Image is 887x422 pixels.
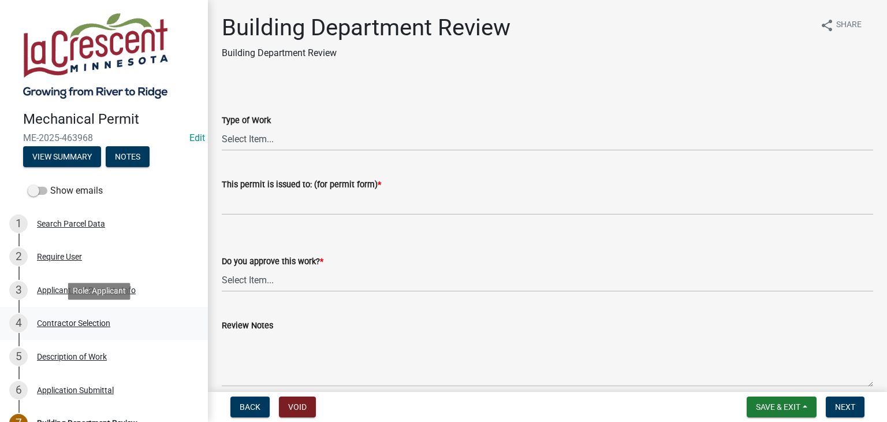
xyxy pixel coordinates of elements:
[23,153,101,162] wm-modal-confirm: Summary
[222,322,273,330] label: Review Notes
[230,397,270,417] button: Back
[9,347,28,366] div: 5
[23,146,101,167] button: View Summary
[820,18,834,32] i: share
[279,397,316,417] button: Void
[9,214,28,233] div: 1
[747,397,817,417] button: Save & Exit
[222,258,323,266] label: Do you approve this work?
[9,314,28,332] div: 4
[37,253,82,261] div: Require User
[37,220,105,228] div: Search Parcel Data
[37,319,110,327] div: Contractor Selection
[106,146,150,167] button: Notes
[9,247,28,266] div: 2
[835,402,855,412] span: Next
[37,353,107,361] div: Description of Work
[189,132,205,143] a: Edit
[811,14,871,36] button: shareShare
[106,153,150,162] wm-modal-confirm: Notes
[222,181,381,189] label: This permit is issued to: (for permit form)
[9,281,28,299] div: 3
[222,117,271,125] label: Type of Work
[9,381,28,399] div: 6
[37,386,114,394] div: Application Submittal
[189,132,205,143] wm-modal-confirm: Edit Application Number
[68,283,131,299] div: Role: Applicant
[23,12,168,99] img: City of La Crescent, Minnesota
[826,397,864,417] button: Next
[240,402,260,412] span: Back
[23,111,199,128] h4: Mechanical Permit
[28,184,103,198] label: Show emails
[222,46,510,60] p: Building Department Review
[836,18,862,32] span: Share
[756,402,800,412] span: Save & Exit
[37,286,136,294] div: Applicant and Property Info
[222,14,510,42] h1: Building Department Review
[23,132,185,143] span: ME-2025-463968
